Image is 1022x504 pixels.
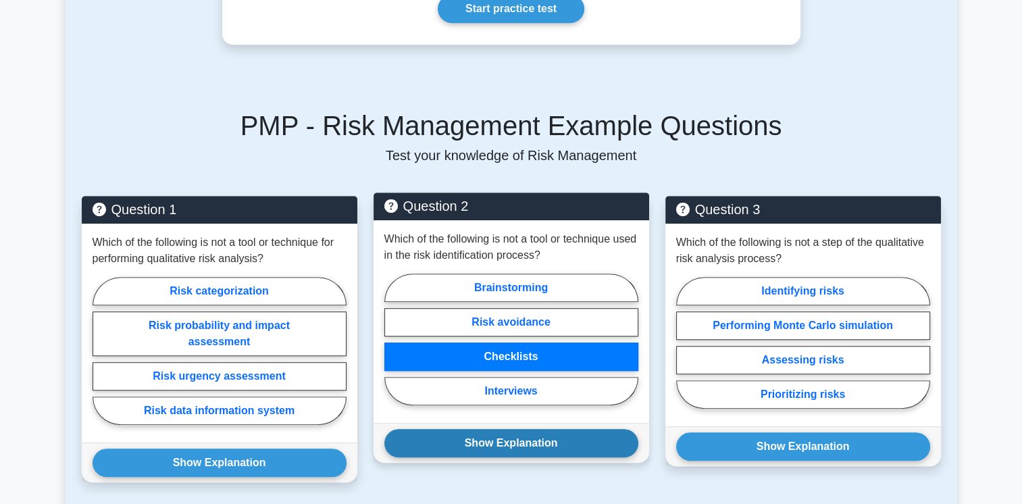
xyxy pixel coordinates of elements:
h5: PMP - Risk Management Example Questions [82,109,941,142]
label: Risk probability and impact assessment [93,311,347,356]
button: Show Explanation [676,432,930,461]
label: Risk data information system [93,397,347,425]
label: Risk urgency assessment [93,362,347,390]
h5: Question 1 [93,201,347,218]
button: Show Explanation [93,449,347,477]
p: Which of the following is not a tool or technique used in the risk identification process? [384,231,638,263]
label: Brainstorming [384,274,638,302]
p: Which of the following is not a tool or technique for performing qualitative risk analysis? [93,234,347,267]
h5: Question 3 [676,201,930,218]
button: Show Explanation [384,429,638,457]
label: Performing Monte Carlo simulation [676,311,930,340]
label: Checklists [384,343,638,371]
label: Risk avoidance [384,308,638,336]
label: Assessing risks [676,346,930,374]
label: Risk categorization [93,277,347,305]
p: Test your knowledge of Risk Management [82,147,941,163]
label: Interviews [384,377,638,405]
h5: Question 2 [384,198,638,214]
label: Identifying risks [676,277,930,305]
p: Which of the following is not a step of the qualitative risk analysis process? [676,234,930,267]
label: Prioritizing risks [676,380,930,409]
